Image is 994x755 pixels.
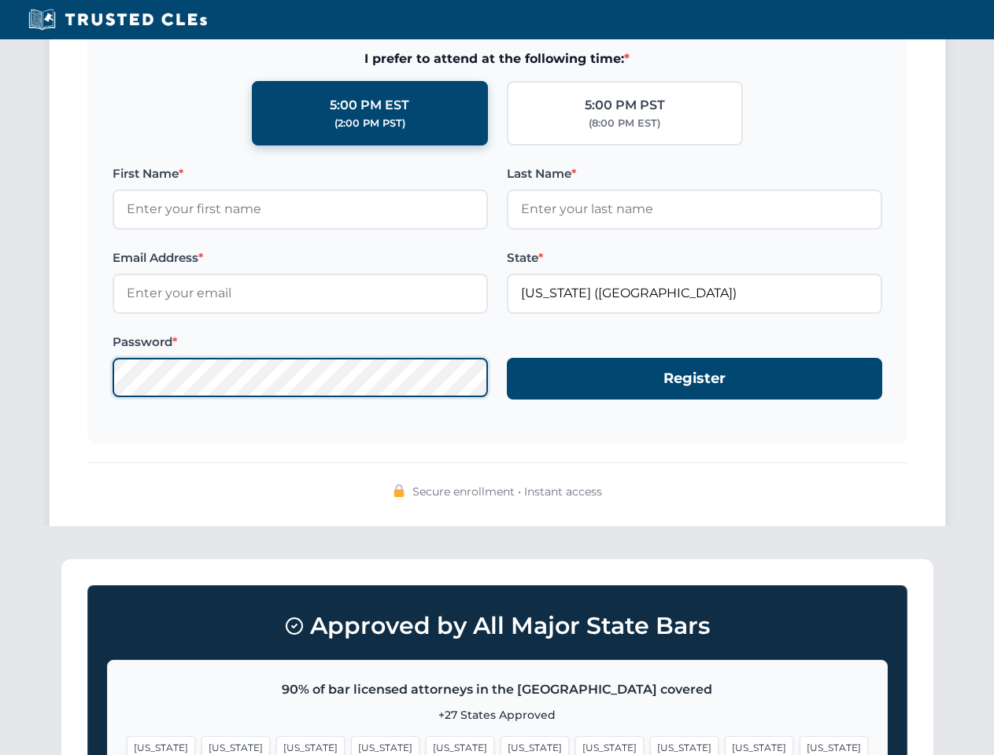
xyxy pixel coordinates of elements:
[113,164,488,183] label: First Name
[127,706,868,724] p: +27 States Approved
[24,8,212,31] img: Trusted CLEs
[589,116,660,131] div: (8:00 PM EST)
[113,49,882,69] span: I prefer to attend at the following time:
[107,605,888,647] h3: Approved by All Major State Bars
[507,249,882,267] label: State
[507,190,882,229] input: Enter your last name
[585,95,665,116] div: 5:00 PM PST
[393,484,405,497] img: 🔒
[113,249,488,267] label: Email Address
[113,274,488,313] input: Enter your email
[113,333,488,352] label: Password
[507,164,882,183] label: Last Name
[507,358,882,400] button: Register
[330,95,409,116] div: 5:00 PM EST
[412,483,602,500] span: Secure enrollment • Instant access
[113,190,488,229] input: Enter your first name
[127,679,868,700] p: 90% of bar licensed attorneys in the [GEOGRAPHIC_DATA] covered
[507,274,882,313] input: Florida (FL)
[334,116,405,131] div: (2:00 PM PST)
